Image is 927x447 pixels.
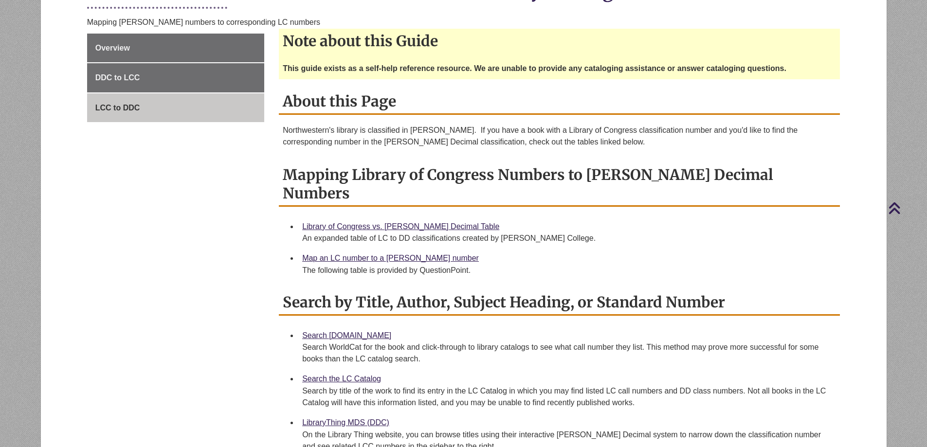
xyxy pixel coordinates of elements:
[302,254,479,262] a: Map an LC number to a [PERSON_NAME] number
[279,29,840,53] h2: Note about this Guide
[302,418,389,427] a: LibraryThing MDS (DDC)
[302,385,832,409] div: Search by title of the work to find its entry in the LC Catalog in which you may find listed LC c...
[279,89,840,115] h2: About this Page
[95,104,140,112] span: LCC to DDC
[302,331,391,340] a: Search [DOMAIN_NAME]
[87,63,264,92] a: DDC to LCC
[302,265,832,276] div: The following table is provided by QuestionPoint.
[283,64,786,72] strong: This guide exists as a self-help reference resource. We are unable to provide any cataloging assi...
[95,44,130,52] span: Overview
[279,290,840,316] h2: Search by Title, Author, Subject Heading, or Standard Number
[87,93,264,123] a: LCC to DDC
[283,125,836,148] p: Northwestern's library is classified in [PERSON_NAME]. If you have a book with a Library of Congr...
[87,18,320,26] span: Mapping [PERSON_NAME] numbers to corresponding LC numbers
[87,34,264,123] div: Guide Page Menu
[302,232,832,244] div: An expanded table of LC to DD classifications created by [PERSON_NAME] College.
[302,222,499,231] a: Library of Congress vs. [PERSON_NAME] Decimal Table
[302,341,832,365] div: Search WorldCat for the book and click-through to library catalogs to see what call number they l...
[95,73,140,82] span: DDC to LCC
[279,162,840,207] h2: Mapping Library of Congress Numbers to [PERSON_NAME] Decimal Numbers
[888,201,925,215] a: Back to Top
[87,34,264,63] a: Overview
[302,375,381,383] a: Search the LC Catalog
